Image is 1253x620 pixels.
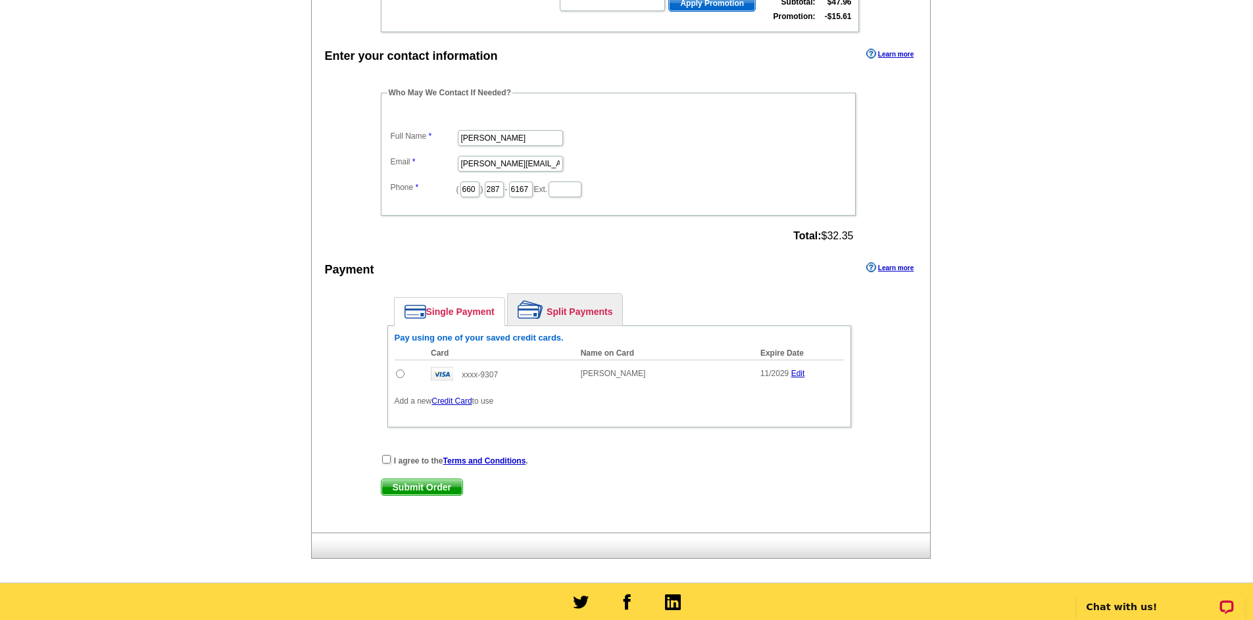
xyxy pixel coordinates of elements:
[394,456,528,465] strong: I agree to the .
[754,346,844,360] th: Expire Date
[462,370,498,379] span: xxxx-9307
[443,456,526,465] a: Terms and Conditions
[391,181,456,193] label: Phone
[793,230,821,241] strong: Total:
[325,261,374,279] div: Payment
[325,47,498,65] div: Enter your contact information
[395,298,504,325] a: Single Payment
[1068,579,1253,620] iframe: LiveChat chat widget
[387,178,849,199] dd: ( ) - Ext.
[431,367,453,381] img: visa.gif
[760,369,789,378] span: 11/2029
[508,294,622,325] a: Split Payments
[793,230,853,242] span: $32.35
[395,395,844,407] p: Add a new to use
[825,12,852,21] strong: -$15.61
[431,396,472,406] a: Credit Card
[866,49,914,59] a: Learn more
[391,156,456,168] label: Email
[424,346,574,360] th: Card
[774,12,816,21] strong: Promotion:
[391,130,456,142] label: Full Name
[395,333,844,343] h6: Pay using one of your saved credit cards.
[381,479,462,495] span: Submit Order
[574,346,754,360] th: Name on Card
[581,369,646,378] span: [PERSON_NAME]
[866,262,914,273] a: Learn more
[791,369,805,378] a: Edit
[518,300,543,319] img: split-payment.png
[387,87,512,99] legend: Who May We Contact If Needed?
[405,304,426,319] img: single-payment.png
